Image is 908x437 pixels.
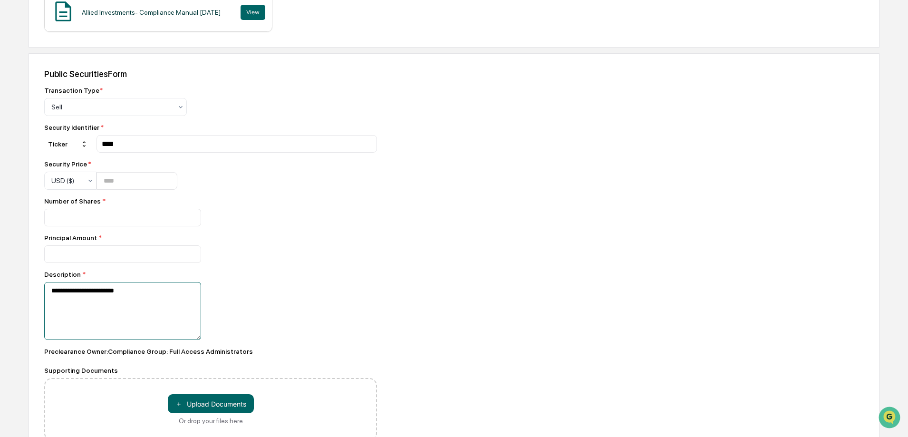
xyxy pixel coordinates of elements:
[44,69,864,79] div: Public Securities Form
[44,271,377,278] div: Description
[175,399,182,408] span: ＋
[19,138,60,147] span: Data Lookup
[19,120,61,129] span: Preclearance
[44,348,377,355] div: Preclearance Owner : Compliance Group: Full Access Administrators
[241,5,265,20] button: View
[6,116,65,133] a: 🖐️Preclearance
[44,136,92,152] div: Ticker
[32,73,156,82] div: Start new chat
[44,160,177,168] div: Security Price
[44,87,103,94] div: Transaction Type
[878,406,903,431] iframe: Open customer support
[10,139,17,146] div: 🔎
[44,234,377,242] div: Principal Amount
[6,134,64,151] a: 🔎Data Lookup
[44,367,377,374] div: Supporting Documents
[44,124,377,131] div: Security Identifier
[67,161,115,168] a: Powered byPylon
[32,82,120,90] div: We're available if you need us!
[10,73,27,90] img: 1746055101610-c473b297-6a78-478c-a979-82029cc54cd1
[168,394,254,413] button: Or drop your files here
[179,417,243,425] div: Or drop your files here
[44,197,377,205] div: Number of Shares
[69,121,77,128] div: 🗄️
[95,161,115,168] span: Pylon
[162,76,173,87] button: Start new chat
[10,20,173,35] p: How can we help?
[10,121,17,128] div: 🖐️
[78,120,118,129] span: Attestations
[82,9,221,16] div: Allied Investments- Compliance Manual [DATE]
[65,116,122,133] a: 🗄️Attestations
